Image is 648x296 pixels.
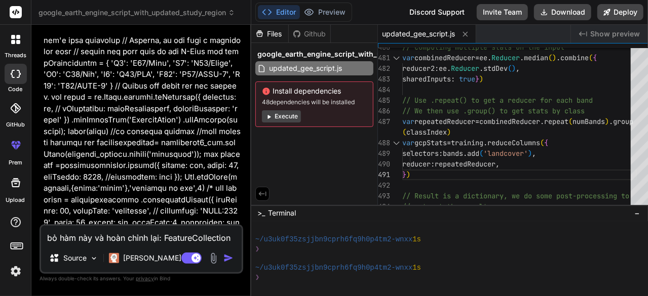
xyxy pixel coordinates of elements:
span: : [451,74,455,83]
button: − [632,205,642,221]
span: // extract the results [402,202,491,211]
span: updated_gee_script.js [268,62,343,74]
span: . [479,64,483,73]
button: Preview [300,5,350,19]
span: 48 dependencies will be installed [262,98,367,106]
span: } [402,170,406,179]
img: settings [7,263,24,280]
div: Click to collapse the range. [390,53,403,63]
span: repeatedReducer [414,117,475,126]
div: 482 [378,63,389,74]
div: Discord Support [403,4,471,20]
p: [PERSON_NAME] 4 S.. [123,253,199,263]
span: updated_gee_script.js [382,29,455,39]
button: Invite Team [477,4,528,20]
span: ) [406,170,410,179]
span: ) [552,53,556,62]
label: Upload [6,196,25,204]
span: training [451,138,483,147]
button: Execute [262,110,301,122]
p: Source [63,253,87,263]
span: . [556,53,560,62]
span: . [447,64,451,73]
div: Files [251,29,288,39]
span: 'landcover' [483,149,528,158]
div: 484 [378,84,389,95]
span: classIndex [406,128,447,137]
span: ) [528,149,532,158]
div: 490 [378,159,389,170]
label: prem [9,158,22,167]
label: GitHub [6,120,25,129]
span: // Use .repeat() to get a reducer for each band [402,96,593,105]
div: 494 [378,201,389,212]
img: Pick Models [90,254,98,263]
span: . [463,149,467,158]
span: google_earth_engine_script_with_updated_study_region [257,49,455,59]
span: Terminal [268,208,296,218]
span: − [634,208,640,218]
span: >_ [257,208,265,218]
span: { [544,138,548,147]
span: // We then use .group() to get stats by class [402,106,585,115]
span: ( [508,64,512,73]
span: ( [548,53,552,62]
span: , [495,159,500,168]
span: privacy [136,275,154,281]
div: 491 [378,170,389,180]
span: = [475,53,479,62]
span: google_earth_engine_script_with_updated_study_region [39,8,235,18]
span: var [402,117,414,126]
span: ) [605,117,609,126]
span: Reducer [491,53,520,62]
p: Always double-check its answers. Your in Bind [40,274,243,283]
span: sharedInputs [402,74,451,83]
span: selectors [402,149,439,158]
span: reducer2 [402,64,435,73]
span: ~/u3uk0f35zsjjbn9cprh6fq9h0p4tm2-wnxx [255,263,413,273]
span: Show preview [590,29,640,39]
span: // Result is a dictionary, we do some post-process [402,191,605,200]
span: group [613,117,633,126]
span: ❯ [255,273,260,282]
span: = [475,117,479,126]
span: repeatedReducer [435,159,495,168]
span: Install dependencies [262,86,367,96]
span: true [459,74,475,83]
span: ( [589,53,593,62]
span: ing to [605,191,629,200]
span: = [447,138,451,147]
div: 493 [378,191,389,201]
span: combine [560,53,589,62]
div: 486 [378,106,389,116]
span: } [475,74,479,83]
span: 1s [412,235,421,244]
div: 481 [378,53,389,63]
span: gcpStats [414,138,447,147]
div: Github [289,29,330,39]
span: : [439,149,443,158]
img: attachment [208,252,219,264]
span: add [467,149,479,158]
div: 487 [378,116,389,127]
button: Download [534,4,591,20]
span: ( [568,117,573,126]
span: 1s [412,263,421,273]
span: bands [443,149,463,158]
img: Claude 4 Sonnet [109,253,119,263]
span: : [435,64,439,73]
span: . [483,138,487,147]
button: Deploy [597,4,643,20]
div: 488 [378,138,389,148]
span: numBands [573,117,605,126]
span: ) [512,64,516,73]
span: reduceColumns [487,138,540,147]
span: Reducer [451,64,479,73]
span: median [524,53,548,62]
div: 492 [378,180,389,191]
span: combinedReducer [479,117,540,126]
span: . [540,117,544,126]
div: Click to collapse the range. [390,138,403,148]
label: code [9,85,23,94]
span: ( [479,149,483,158]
